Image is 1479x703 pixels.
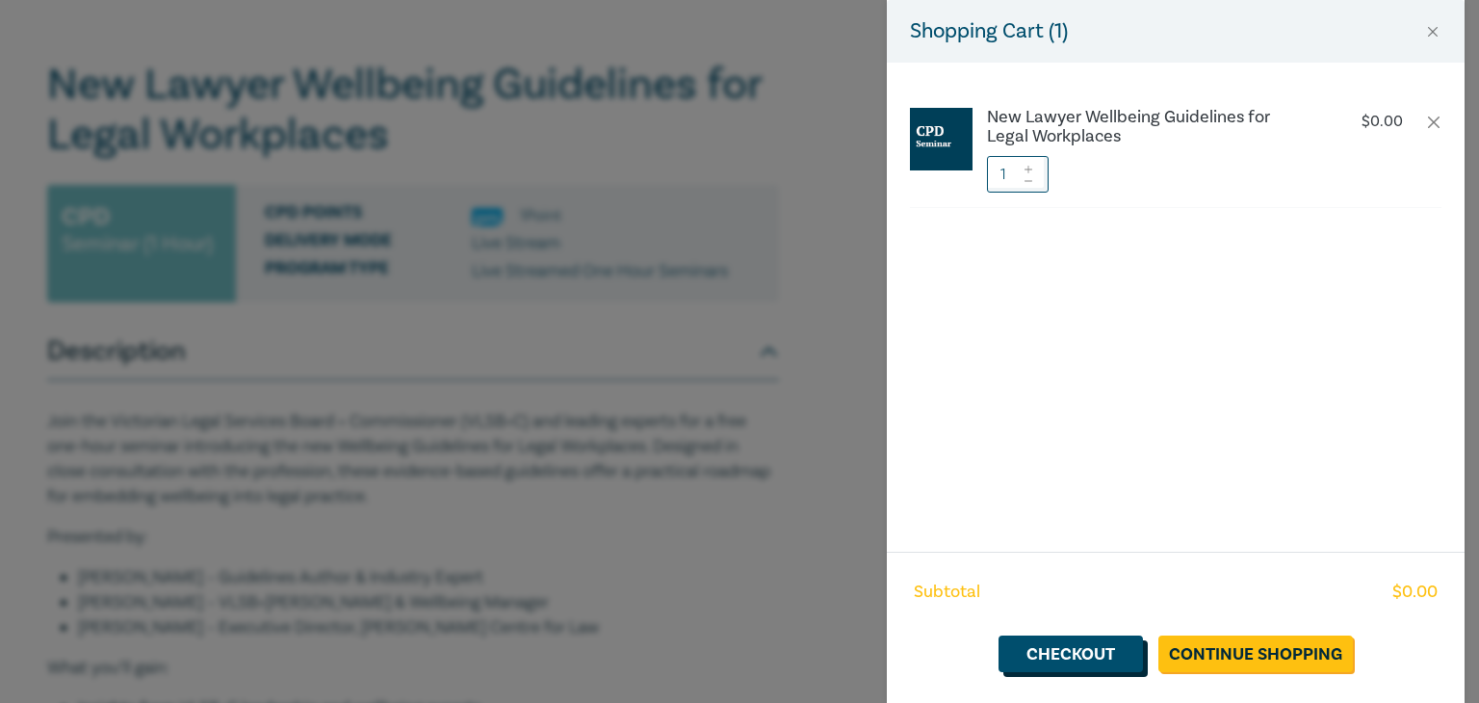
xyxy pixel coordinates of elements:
input: 1 [987,156,1049,193]
button: Close [1424,23,1441,40]
a: New Lawyer Wellbeing Guidelines for Legal Workplaces [987,108,1307,146]
span: $ 0.00 [1392,580,1438,605]
a: Continue Shopping [1158,636,1353,672]
a: Checkout [999,636,1143,672]
span: Subtotal [914,580,980,605]
h5: Shopping Cart ( 1 ) [910,15,1068,47]
p: $ 0.00 [1362,113,1403,131]
img: CPD%20Seminar.jpg [910,108,973,170]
